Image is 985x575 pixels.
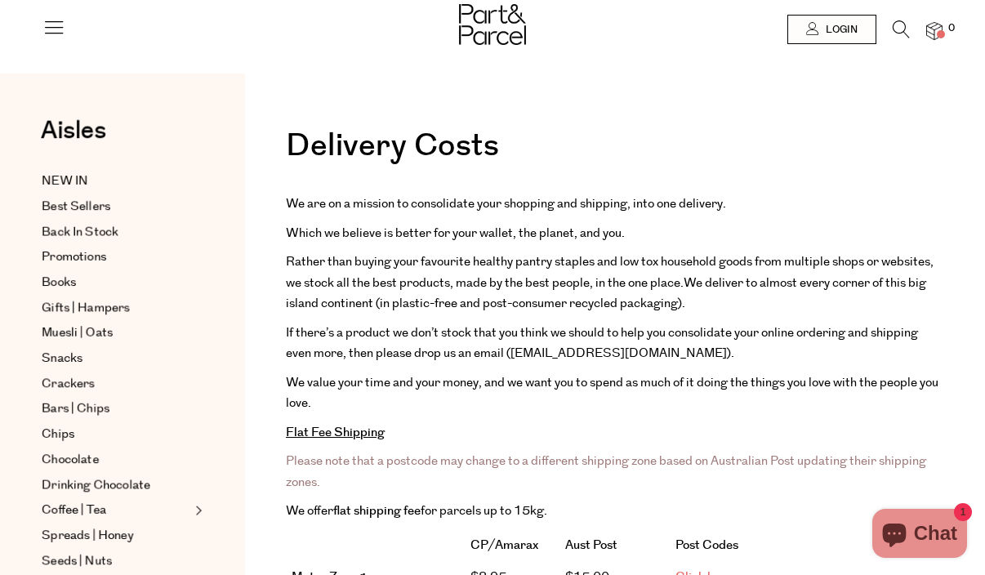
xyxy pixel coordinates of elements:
[42,323,113,343] span: Muesli | Oats
[286,374,938,412] span: We value your time and your money, and we want you to spend as much of it doing the things you lo...
[286,502,547,519] span: We offer for parcels up to 15kg.
[822,23,858,37] span: Login
[867,509,972,562] inbox-online-store-chat: Shopify online store chat
[333,502,421,519] strong: flat shipping fee
[41,118,106,159] a: Aisles
[42,298,130,318] span: Gifts | Hampers
[42,475,190,495] a: Drinking Chocolate
[470,537,538,554] strong: CP/Amarax
[42,323,190,343] a: Muesli | Oats
[42,501,106,520] span: Coffee | Tea
[286,195,726,212] span: We are on a mission to consolidate your shopping and shipping, into one delivery.
[787,15,876,44] a: Login
[286,131,944,178] h1: Delivery Costs
[42,247,190,267] a: Promotions
[42,526,133,546] span: Spreads | Honey
[42,551,190,571] a: Seeds | Nuts
[42,197,190,216] a: Best Sellers
[42,247,106,267] span: Promotions
[286,324,918,363] span: If there’s a product we don’t stock that you think we should to help you consolidate your online ...
[41,113,106,149] span: Aisles
[286,424,385,441] strong: Flat Fee Shipping
[42,374,190,394] a: Crackers
[944,21,959,36] span: 0
[42,349,190,368] a: Snacks
[42,273,190,292] a: Books
[42,222,118,242] span: Back In Stock
[42,172,190,191] a: NEW IN
[42,374,95,394] span: Crackers
[42,273,76,292] span: Books
[675,537,738,554] strong: Post Codes
[42,475,150,495] span: Drinking Chocolate
[286,225,625,242] span: Which we believe is better for your wallet, the planet, and you.
[42,551,112,571] span: Seeds | Nuts
[42,298,190,318] a: Gifts | Hampers
[42,222,190,242] a: Back In Stock
[42,425,74,444] span: Chips
[42,399,190,419] a: Bars | Chips
[42,450,99,470] span: Chocolate
[191,501,203,520] button: Expand/Collapse Coffee | Tea
[286,452,926,491] span: Please note that a postcode may change to a different shipping zone based on Australian Post upda...
[42,501,190,520] a: Coffee | Tea
[42,172,88,191] span: NEW IN
[459,4,526,45] img: Part&Parcel
[42,526,190,546] a: Spreads | Honey
[42,450,190,470] a: Chocolate
[42,349,82,368] span: Snacks
[42,197,110,216] span: Best Sellers
[565,537,617,554] strong: Aust Post
[926,22,943,39] a: 0
[286,252,944,314] p: We deliver to almost every corner of this big island continent (in plastic-free and post-consumer...
[42,399,109,419] span: Bars | Chips
[42,425,190,444] a: Chips
[286,253,934,292] span: Rather than buying your favourite healthy pantry staples and low tox household goods from multipl...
